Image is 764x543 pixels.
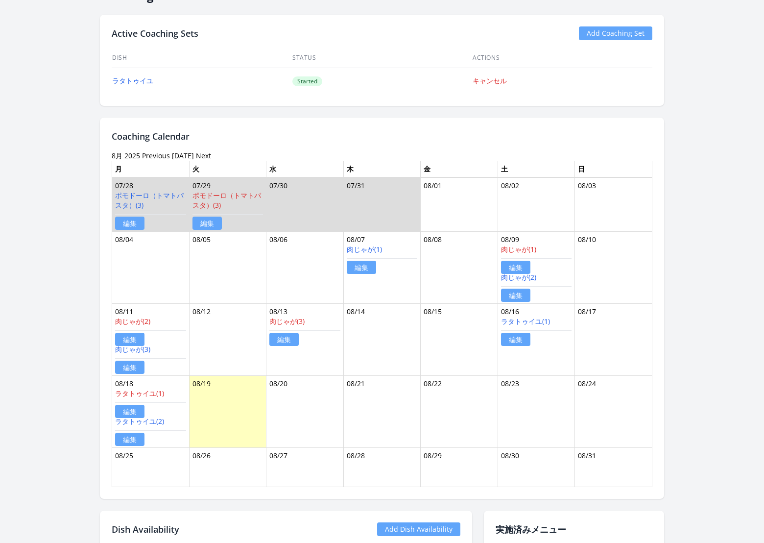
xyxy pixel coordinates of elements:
[115,317,150,326] a: 肉じゃが(2)
[266,231,344,303] td: 08/06
[343,447,421,487] td: 08/28
[189,161,266,177] th: 火
[501,245,536,254] a: 肉じゃが(1)
[112,48,292,68] th: Dish
[575,161,652,177] th: 日
[112,129,652,143] h2: Coaching Calendar
[115,191,184,210] a: ポモドーロ（トマトパスタ）(3)
[115,417,164,426] a: ラタトゥイユ(2)
[421,177,498,232] td: 08/01
[421,375,498,447] td: 08/22
[343,231,421,303] td: 08/07
[579,26,652,40] a: Add Coaching Set
[501,261,530,274] a: 編集
[112,177,190,232] td: 07/28
[421,161,498,177] th: 金
[266,303,344,375] td: 08/13
[196,151,211,160] a: Next
[343,375,421,447] td: 08/21
[501,272,536,282] a: 肉じゃが(2)
[115,217,144,230] a: 編集
[343,177,421,232] td: 07/31
[377,522,460,536] a: Add Dish Availability
[189,231,266,303] td: 08/05
[112,303,190,375] td: 08/11
[142,151,170,160] a: Previous
[112,151,140,160] time: 8月 2025
[421,231,498,303] td: 08/08
[115,433,144,446] a: 編集
[575,231,652,303] td: 08/10
[269,333,299,346] a: 編集
[498,161,575,177] th: 土
[115,345,150,354] a: 肉じゃが(3)
[496,522,652,536] h2: 実施済みメニュー
[115,361,144,374] a: 編集
[501,333,530,346] a: 編集
[498,303,575,375] td: 08/16
[115,333,144,346] a: 編集
[498,447,575,487] td: 08/30
[269,317,305,326] a: 肉じゃが(3)
[292,76,322,86] span: Started
[112,161,190,177] th: 月
[192,217,222,230] a: 編集
[112,76,153,85] a: ラタトゥイユ
[189,375,266,447] td: 08/19
[112,375,190,447] td: 08/18
[501,317,550,326] a: ラタトゥイユ(1)
[421,447,498,487] td: 08/29
[189,303,266,375] td: 08/12
[266,177,344,232] td: 07/30
[112,26,198,40] h2: Active Coaching Sets
[575,375,652,447] td: 08/24
[421,303,498,375] td: 08/15
[498,177,575,232] td: 08/02
[192,191,261,210] a: ポモドーロ（トマトパスタ）(3)
[343,161,421,177] th: 木
[343,303,421,375] td: 08/14
[575,303,652,375] td: 08/17
[115,405,144,418] a: 編集
[501,289,530,302] a: 編集
[189,177,266,232] td: 07/29
[347,261,376,274] a: 編集
[498,375,575,447] td: 08/23
[172,151,194,160] a: [DATE]
[473,76,507,85] a: キャンセル
[575,447,652,487] td: 08/31
[112,447,190,487] td: 08/25
[347,245,382,254] a: 肉じゃが(1)
[266,161,344,177] th: 水
[472,48,652,68] th: Actions
[498,231,575,303] td: 08/09
[112,522,179,536] h2: Dish Availability
[189,447,266,487] td: 08/26
[115,389,164,398] a: ラタトゥイユ(1)
[266,447,344,487] td: 08/27
[266,375,344,447] td: 08/20
[292,48,472,68] th: Status
[112,231,190,303] td: 08/04
[575,177,652,232] td: 08/03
